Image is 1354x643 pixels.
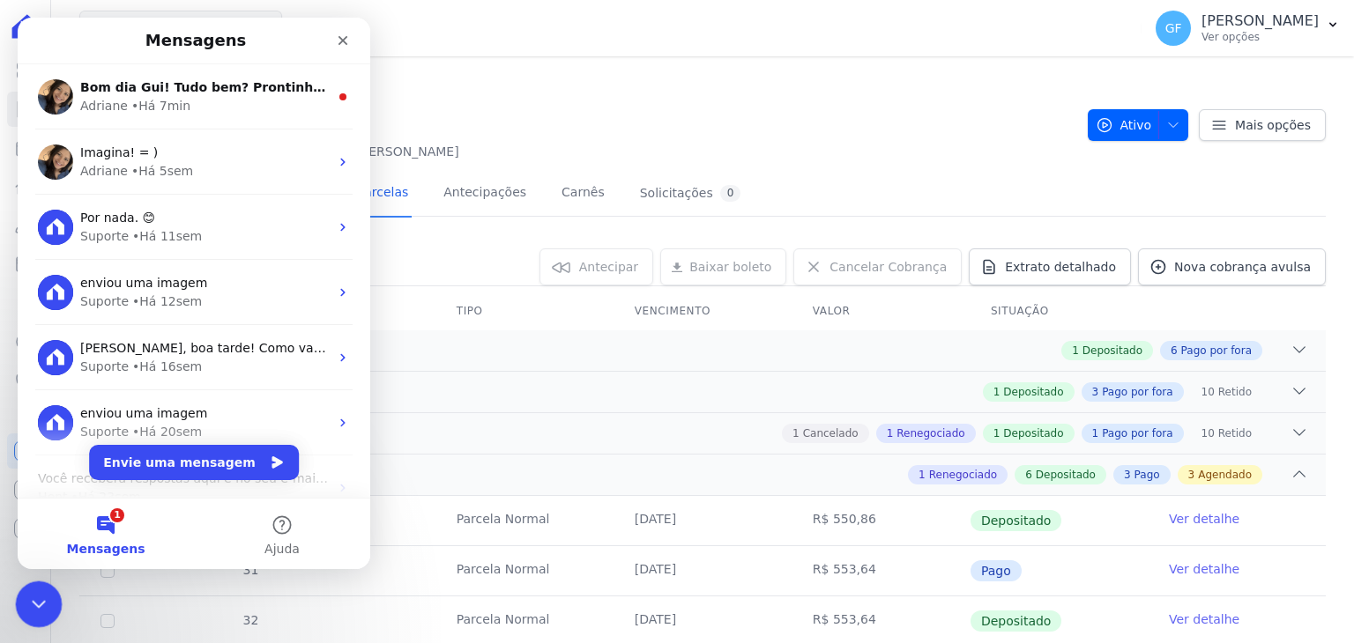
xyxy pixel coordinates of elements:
[1169,510,1239,528] a: Ver detalhe
[63,258,190,272] span: enviou uma imagem
[247,525,282,537] span: Ajuda
[176,481,353,551] button: Ajuda
[20,388,56,423] img: Profile image for Suporte
[1201,30,1319,44] p: Ver opções
[115,340,184,358] div: • Há 16sem
[1092,425,1099,441] span: 1
[1005,258,1116,276] span: Extrato detalhado
[20,470,50,489] div: Hent
[356,143,458,161] a: [PERSON_NAME]
[16,581,63,628] iframe: Intercom live chat
[993,384,1001,400] span: 1
[1072,343,1079,358] span: 1
[1201,12,1319,30] p: [PERSON_NAME]
[614,496,792,545] td: [DATE]
[20,257,56,292] img: Profile image for Suporte
[242,613,259,627] span: 32
[1188,467,1195,483] span: 3
[63,193,138,207] span: Por nada. 😊
[79,96,1074,136] h2: C-801
[1201,425,1215,441] span: 10
[1169,610,1239,628] a: Ver detalhe
[100,614,115,628] input: Só é possível selecionar pagamentos em aberto
[63,128,140,142] span: Imagina! = )
[1142,4,1354,53] button: GF [PERSON_NAME] Ver opções
[63,79,110,98] div: Adriane
[1169,560,1239,578] a: Ver detalhe
[1165,22,1182,34] span: GF
[1218,384,1252,400] span: Retido
[558,171,608,218] a: Carnês
[792,496,970,545] td: R$ 550,86
[1025,467,1032,483] span: 6
[1003,425,1063,441] span: Depositado
[114,79,173,98] div: • Há 7min
[1003,384,1063,400] span: Depositado
[63,275,111,293] div: Suporte
[1218,425,1252,441] span: Retido
[614,546,792,595] td: [DATE]
[614,293,792,330] th: Vencimento
[79,11,282,44] button: [GEOGRAPHIC_DATA]
[440,171,530,218] a: Antecipações
[1102,384,1172,400] span: Pago por fora
[20,192,56,227] img: Profile image for Suporte
[1124,467,1131,483] span: 3
[63,323,464,337] span: [PERSON_NAME], boa tarde! Como vai? Aqui é a Paty. Deu certo?
[54,470,123,489] div: • Há 23sem
[435,546,614,595] td: Parcela Normal
[1088,109,1189,141] button: Ativo
[1199,109,1326,141] a: Mais opções
[640,185,741,202] div: Solicitações
[114,144,175,163] div: • Há 5sem
[63,388,190,403] span: enviou uma imagem
[1181,343,1252,358] span: Pago por fora
[63,405,111,424] div: Suporte
[929,467,997,483] span: Renegociado
[63,210,111,228] div: Suporte
[969,248,1131,285] a: Extrato detalhado
[435,293,614,330] th: Tipo
[242,563,259,577] span: 31
[115,405,184,424] div: • Há 20sem
[79,70,1074,89] nav: Breadcrumb
[803,425,859,441] span: Cancelado
[1036,467,1096,483] span: Depositado
[896,425,964,441] span: Renegociado
[71,427,281,462] button: Envie uma mensagem
[63,144,110,163] div: Adriane
[993,425,1001,441] span: 1
[971,510,1062,531] span: Depositado
[792,425,800,441] span: 1
[1235,116,1311,134] span: Mais opções
[1096,109,1152,141] span: Ativo
[1198,467,1252,483] span: Agendado
[63,340,111,358] div: Suporte
[792,293,970,330] th: Valor
[1135,467,1160,483] span: Pago
[115,210,184,228] div: • Há 11sem
[1174,258,1311,276] span: Nova cobrança avulsa
[20,454,996,468] span: Você receberá respostas aqui e no seu e-mail: ✉️ [PERSON_NAME][EMAIL_ADDRESS][DOMAIN_NAME] Nosso ...
[20,62,56,97] img: Profile image for Adriane
[919,467,926,483] span: 1
[20,127,56,162] img: Profile image for Adriane
[887,425,894,441] span: 1
[720,185,741,202] div: 0
[115,275,184,293] div: • Há 12sem
[49,525,128,537] span: Mensagens
[971,610,1062,632] span: Depositado
[970,293,1148,330] th: Situação
[1082,343,1142,358] span: Depositado
[636,171,745,218] a: Solicitações0
[1171,343,1178,358] span: 6
[792,546,970,595] td: R$ 553,64
[18,18,370,569] iframe: Intercom live chat
[1201,384,1215,400] span: 10
[353,171,412,218] a: Parcelas
[63,63,568,77] span: Bom dia Gui! Tudo bem? Prontinho. Dado o comando para espelhamento
[1138,248,1326,285] a: Nova cobrança avulsa
[971,560,1022,581] span: Pago
[435,496,614,545] td: Parcela Normal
